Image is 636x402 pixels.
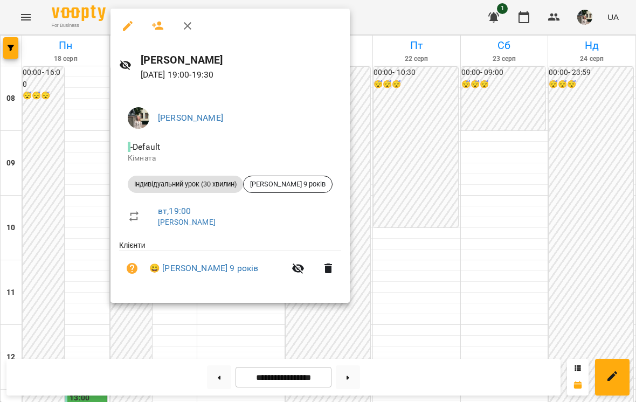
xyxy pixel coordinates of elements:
[244,179,332,189] span: [PERSON_NAME] 9 років
[158,206,191,216] a: вт , 19:00
[119,255,145,281] button: Візит ще не сплачено. Додати оплату?
[119,240,341,290] ul: Клієнти
[243,176,333,193] div: [PERSON_NAME] 9 років
[128,153,333,164] p: Кімната
[128,107,149,129] img: cf4d6eb83d031974aacf3fedae7611bc.jpeg
[128,179,243,189] span: Індивідуальний урок (30 хвилин)
[158,218,216,226] a: [PERSON_NAME]
[141,52,341,68] h6: [PERSON_NAME]
[141,68,341,81] p: [DATE] 19:00 - 19:30
[149,262,258,275] a: 😀 [PERSON_NAME] 9 років
[158,113,223,123] a: [PERSON_NAME]
[128,142,162,152] span: - Default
